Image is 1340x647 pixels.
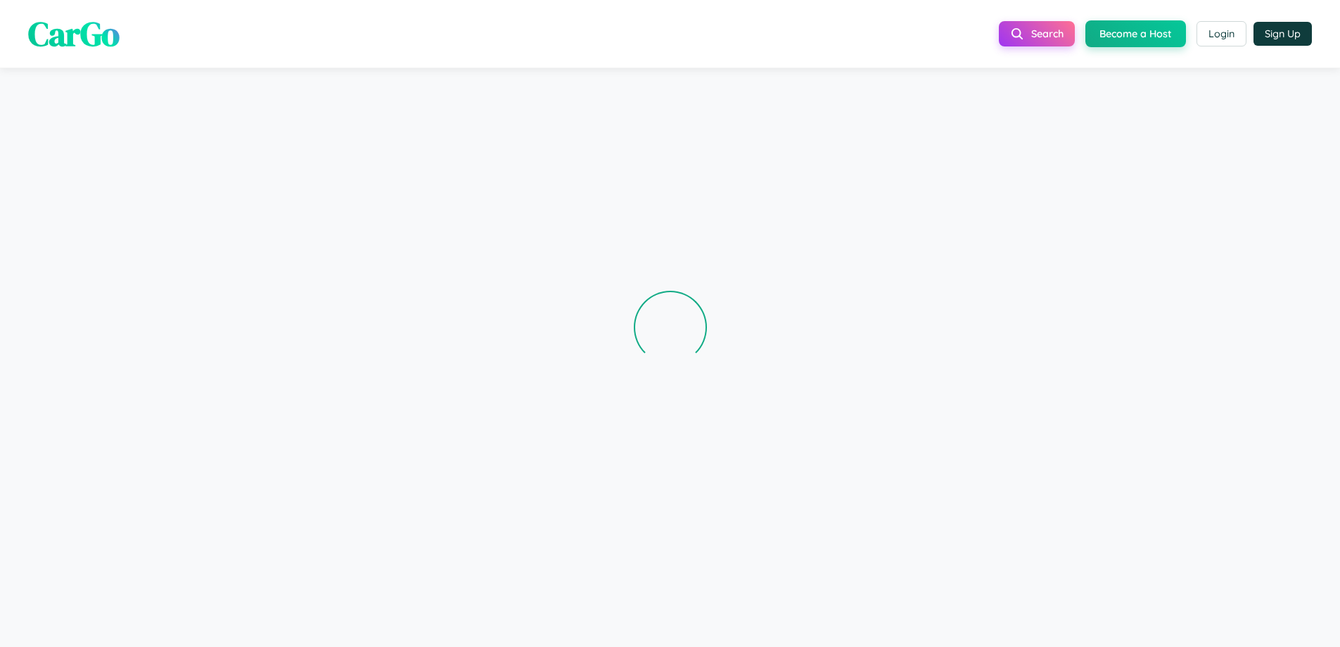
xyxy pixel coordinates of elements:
[1253,22,1312,46] button: Sign Up
[1197,21,1246,46] button: Login
[999,21,1075,46] button: Search
[28,11,120,57] span: CarGo
[1085,20,1186,47] button: Become a Host
[1031,27,1064,40] span: Search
